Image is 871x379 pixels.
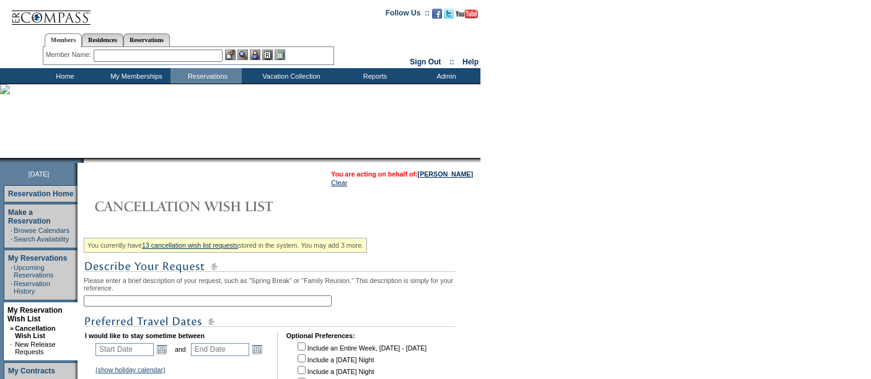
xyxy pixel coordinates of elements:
[409,68,480,84] td: Admin
[45,33,82,47] a: Members
[11,235,12,243] td: ·
[28,68,99,84] td: Home
[418,170,473,178] a: [PERSON_NAME]
[456,12,478,20] a: Subscribe to our YouTube Channel
[8,254,67,263] a: My Reservations
[444,9,454,19] img: Follow us on Twitter
[46,50,94,60] div: Member Name:
[11,227,12,234] td: ·
[338,68,409,84] td: Reports
[250,50,260,60] img: Impersonate
[286,332,355,339] b: Optional Preferences:
[237,50,248,60] img: View
[99,68,170,84] td: My Memberships
[191,343,249,356] input: Date format: M/D/Y. Shortcut keys: [T] for Today. [UP] or [.] for Next Day. [DOWN] or [,] for Pre...
[85,332,205,339] b: I would like to stay sometime between
[123,33,170,46] a: Reservations
[170,68,242,84] td: Reservations
[10,341,14,355] td: ·
[8,208,51,225] a: Make a Reservation
[95,343,154,356] input: Date format: M/D/Y. Shortcut keys: [T] for Today. [UP] or [.] for Next Day. [DOWN] or [,] for Pre...
[142,242,238,249] a: 13 cancellation wish list requests
[79,158,84,163] img: promoShadowLeftCorner.gif
[29,170,50,178] span: [DATE]
[173,341,188,358] td: and
[449,58,454,66] span: ::
[8,367,55,375] a: My Contracts
[331,170,473,178] span: You are acting on behalf of:
[11,264,12,279] td: ·
[11,280,12,295] td: ·
[14,235,69,243] a: Search Availability
[432,12,442,20] a: Become our fan on Facebook
[432,9,442,19] img: Become our fan on Facebook
[225,50,236,60] img: b_edit.gif
[155,342,169,356] a: Open the calendar popup.
[462,58,479,66] a: Help
[386,7,430,22] td: Follow Us ::
[275,50,285,60] img: b_calculator.gif
[82,33,123,46] a: Residences
[262,50,273,60] img: Reservations
[15,341,55,355] a: New Release Requests
[84,194,332,219] img: Cancellation Wish List
[331,179,347,186] a: Clear
[84,158,85,163] img: blank.gif
[242,68,338,84] td: Vacation Collection
[84,238,367,253] div: You currently have stored in the system. You may add 3 more.
[456,9,478,19] img: Subscribe to our YouTube Channel
[7,306,63,323] a: My Reservation Wish List
[14,280,50,295] a: Reservation History
[15,325,55,339] a: Cancellation Wish List
[10,325,14,332] b: »
[8,189,73,198] a: Reservation Home
[250,342,264,356] a: Open the calendar popup.
[444,12,454,20] a: Follow us on Twitter
[14,264,53,279] a: Upcoming Reservations
[95,366,166,373] a: (show holiday calendar)
[410,58,441,66] a: Sign Out
[14,227,69,234] a: Browse Calendars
